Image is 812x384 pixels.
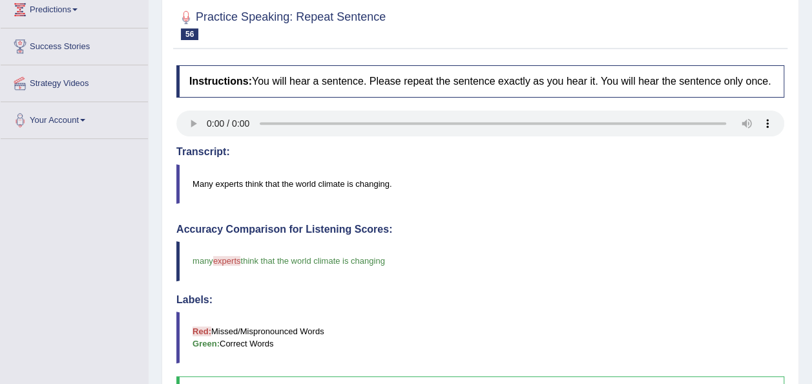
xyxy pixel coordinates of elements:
[193,326,211,336] b: Red:
[176,224,784,235] h4: Accuracy Comparison for Listening Scores:
[176,65,784,98] h4: You will hear a sentence. Please repeat the sentence exactly as you hear it. You will hear the se...
[176,312,784,363] blockquote: Missed/Mispronounced Words Correct Words
[176,146,784,158] h4: Transcript:
[1,65,148,98] a: Strategy Videos
[181,28,198,40] span: 56
[189,76,252,87] b: Instructions:
[176,294,784,306] h4: Labels:
[213,256,241,266] span: experts
[1,102,148,134] a: Your Account
[193,339,220,348] b: Green:
[1,28,148,61] a: Success Stories
[176,164,784,204] blockquote: Many experts think that the world climate is changing.
[193,256,213,266] span: many
[240,256,384,266] span: think that the world climate is changing
[176,8,386,40] h2: Practice Speaking: Repeat Sentence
